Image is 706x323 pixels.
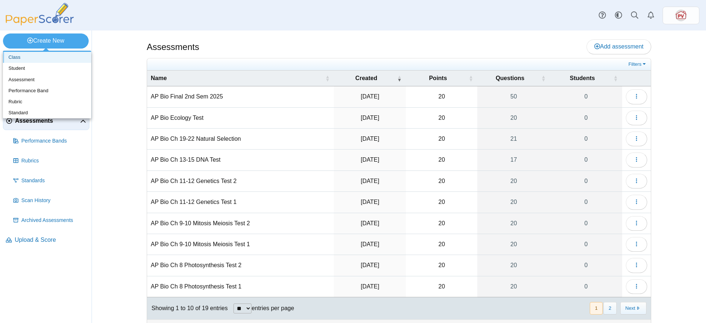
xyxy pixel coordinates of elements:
span: Rubrics [21,157,86,165]
td: 20 [406,276,477,297]
a: 21 [477,129,550,149]
a: PaperScorer [3,20,76,26]
h1: Assessments [147,41,199,53]
span: Students [570,75,595,81]
div: Showing 1 to 10 of 19 entries [147,297,228,319]
td: 20 [406,171,477,192]
a: 20 [477,234,550,255]
time: Jan 15, 2025 at 12:51 PM [361,283,379,290]
button: Next [620,302,646,314]
a: Upload & Score [3,232,89,249]
a: 20 [477,213,550,234]
a: 20 [477,192,550,212]
td: 20 [406,129,477,150]
span: Standards [21,177,86,184]
a: Archived Assessments [10,212,89,229]
time: Feb 3, 2025 at 1:05 PM [361,220,379,226]
a: Rubrics [10,152,89,170]
td: 20 [406,255,477,276]
span: Questions [496,75,524,81]
img: PaperScorer [3,3,76,25]
span: Questions : Activate to sort [541,71,546,86]
td: AP Bio Ecology Test [147,108,334,129]
td: 20 [406,192,477,213]
a: 0 [550,129,622,149]
td: AP Bio Ch 8 Photosynthesis Test 2 [147,255,334,276]
a: 0 [550,171,622,191]
span: Assessments [15,117,80,125]
a: Assessment [3,74,91,85]
a: Student [3,63,91,74]
img: ps.2dGqZ33xQFlRBWZu [675,10,687,21]
td: AP Bio Ch 8 Photosynthesis Test 1 [147,276,334,297]
nav: pagination [589,302,646,314]
a: 20 [477,276,550,297]
span: Performance Bands [21,137,86,145]
a: 20 [477,171,550,191]
time: Feb 3, 2025 at 1:04 PM [361,241,379,247]
a: 17 [477,150,550,170]
td: AP Bio Ch 9-10 Mitosis Meiosis Test 1 [147,234,334,255]
time: Feb 25, 2025 at 11:25 AM [361,178,379,184]
a: Rubric [3,96,91,107]
time: May 12, 2025 at 9:40 AM [361,93,379,100]
a: Performance Band [3,85,91,96]
span: Scan History [21,197,86,204]
td: AP Bio Ch 13-15 DNA Test [147,150,334,171]
span: Name : Activate to sort [325,71,329,86]
button: 1 [590,302,603,314]
a: 0 [550,86,622,107]
a: Create New [3,33,89,48]
time: May 5, 2025 at 11:36 AM [361,115,379,121]
a: Filters [627,61,649,68]
span: Tim Peevyhouse [675,10,687,21]
a: Standards [10,172,89,190]
td: 20 [406,86,477,107]
a: 0 [550,108,622,128]
a: Performance Bands [10,132,89,150]
td: AP Bio Final 2nd Sem 2025 [147,86,334,107]
a: 0 [550,150,622,170]
a: 0 [550,192,622,212]
a: Alerts [643,7,659,24]
span: Upload & Score [15,236,86,244]
span: Archived Assessments [21,217,86,224]
span: Points : Activate to sort [468,71,473,86]
a: Scan History [10,192,89,209]
td: AP Bio Ch 9-10 Mitosis Meiosis Test 2 [147,213,334,234]
a: 20 [477,108,550,128]
time: Jan 15, 2025 at 12:51 PM [361,262,379,268]
a: Standard [3,107,91,118]
a: 0 [550,234,622,255]
button: 2 [603,302,616,314]
td: AP Bio Ch 19-22 Natural Selection [147,129,334,150]
a: Add assessment [586,39,651,54]
td: 20 [406,150,477,171]
td: AP Bio Ch 11-12 Genetics Test 1 [147,192,334,213]
span: Students : Activate to sort [613,71,618,86]
time: Feb 25, 2025 at 11:24 AM [361,199,379,205]
span: Points [429,75,447,81]
a: 0 [550,213,622,234]
td: 20 [406,213,477,234]
a: ps.2dGqZ33xQFlRBWZu [663,7,699,24]
td: AP Bio Ch 11-12 Genetics Test 2 [147,171,334,192]
a: Assessments [3,112,89,130]
a: 20 [477,255,550,276]
time: Apr 4, 2025 at 3:26 PM [361,157,379,163]
span: Created [355,75,377,81]
span: Add assessment [594,43,643,50]
td: 20 [406,108,477,129]
span: Created : Activate to remove sorting [397,71,402,86]
td: 20 [406,234,477,255]
span: Name [151,75,167,81]
label: entries per page [252,305,294,311]
a: 0 [550,276,622,297]
time: Apr 21, 2025 at 10:18 AM [361,136,379,142]
a: 0 [550,255,622,276]
a: 50 [477,86,550,107]
a: Class [3,52,91,63]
